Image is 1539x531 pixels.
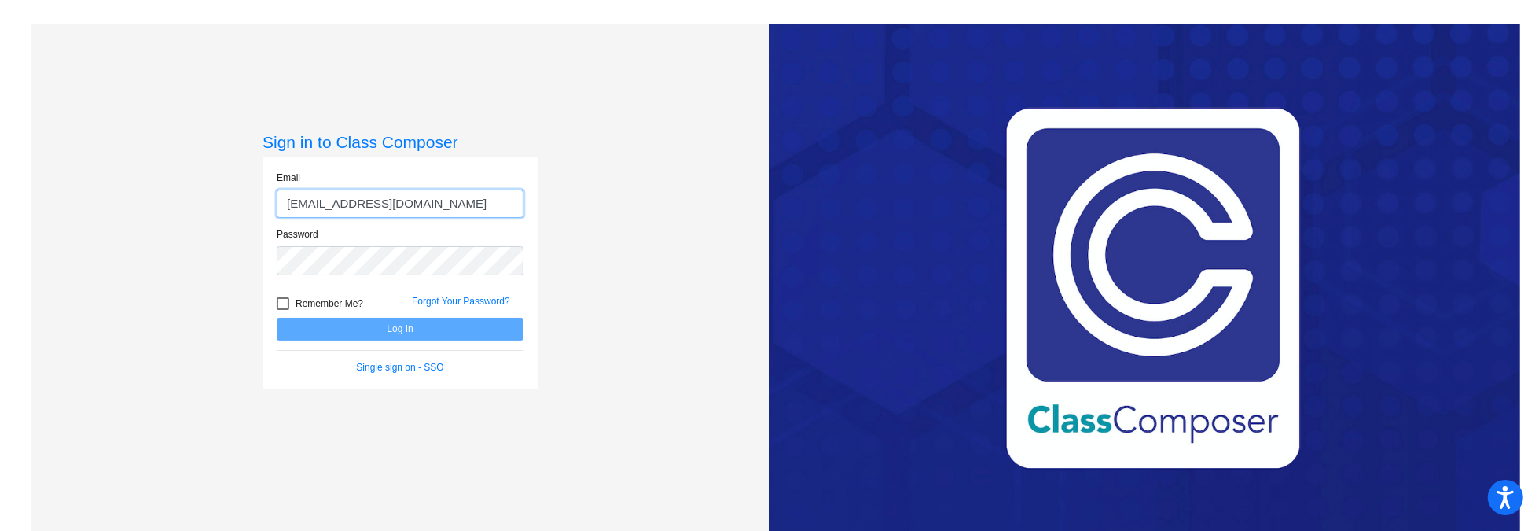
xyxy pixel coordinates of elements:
span: Remember Me? [296,294,363,313]
label: Email [277,171,300,185]
h3: Sign in to Class Composer [263,132,538,152]
a: Single sign on - SSO [356,362,443,373]
button: Log In [277,318,523,341]
a: Forgot Your Password? [412,296,510,307]
label: Password [277,227,318,242]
